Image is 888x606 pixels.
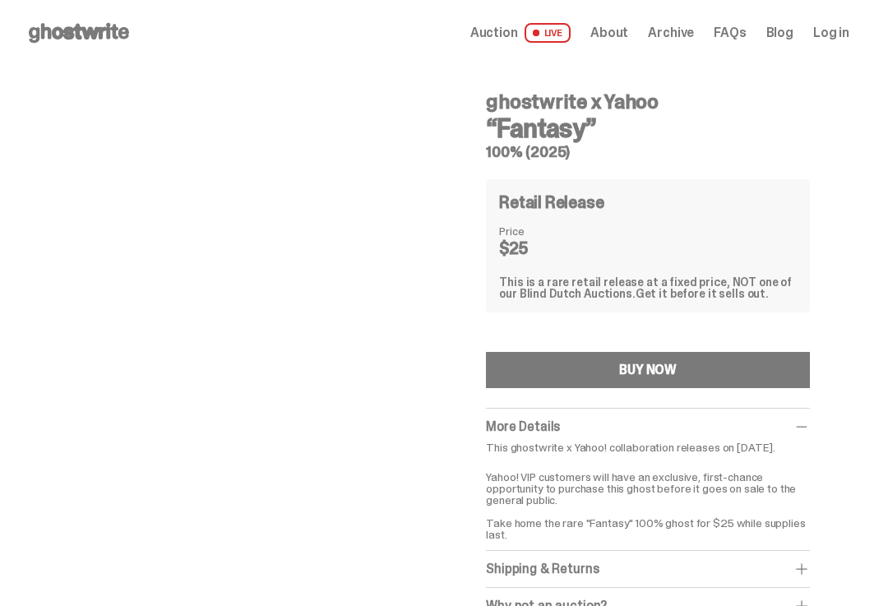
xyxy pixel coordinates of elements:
[486,145,810,160] h5: 100% (2025)
[499,240,581,257] dd: $25
[470,23,571,43] a: Auction LIVE
[486,115,810,141] h3: “Fantasy”
[486,442,810,453] p: This ghostwrite x Yahoo! collaboration releases on [DATE].
[636,286,769,301] span: Get it before it sells out.
[486,352,810,388] button: BUY NOW
[619,363,677,377] div: BUY NOW
[714,26,746,39] a: FAQs
[486,460,810,540] p: Yahoo! VIP customers will have an exclusive, first-chance opportunity to purchase this ghost befo...
[590,26,628,39] a: About
[813,26,849,39] a: Log in
[499,276,797,299] div: This is a rare retail release at a fixed price, NOT one of our Blind Dutch Auctions.
[470,26,518,39] span: Auction
[648,26,694,39] a: Archive
[766,26,793,39] a: Blog
[499,225,581,237] dt: Price
[486,561,810,577] div: Shipping & Returns
[525,23,571,43] span: LIVE
[499,194,604,210] h4: Retail Release
[486,92,810,112] h4: ghostwrite x Yahoo
[486,418,560,435] span: More Details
